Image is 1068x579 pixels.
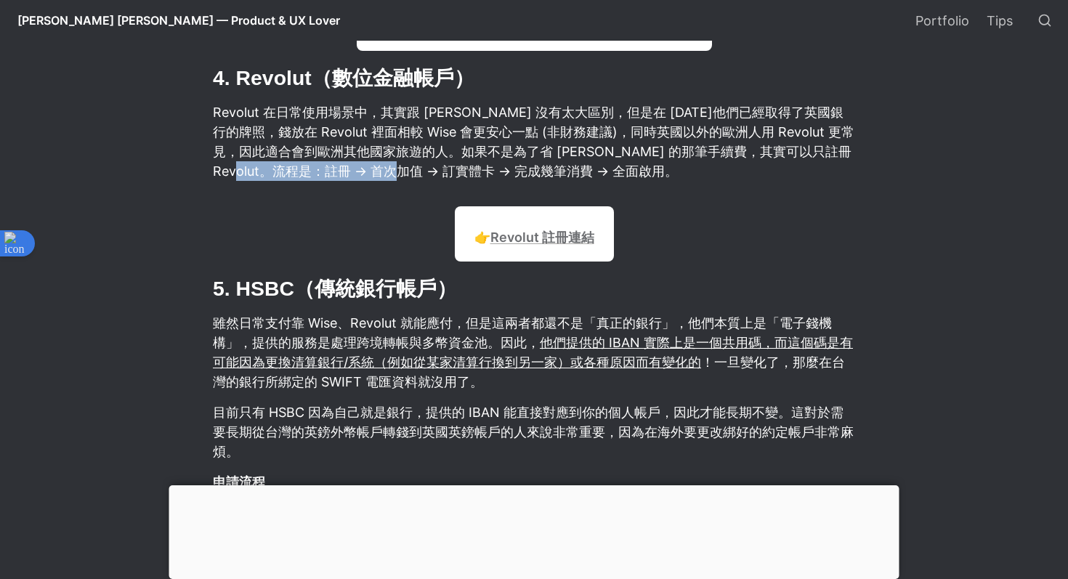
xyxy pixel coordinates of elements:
p: 👉 [473,225,596,249]
p: 雖然日常支付靠 Wise、Revolut 就能應付，但是這兩者都還不是「真正的銀行」，他們本質上是「電子錢機構」，提供的服務是處理跨境轉帳與多幣資金池。因此， ！一旦變化了，那麼在台灣的銀行所綁... [211,311,857,394]
strong: 申請流程 [213,474,265,490]
h2: 4. Revolut（數位金融帳戶） [211,62,857,94]
a: Revolut 註冊連結 [490,230,594,245]
p: Revolut 在日常使用場景中，其實跟 [PERSON_NAME] 沒有太大區別，但是在 [DATE]他們已經取得了英國銀行的牌照，錢放在 Revolut 裡面相較 Wise 會更安心一點 (... [211,100,857,183]
p: 目前只有 HSBC 因為自己就是銀行，提供的 IBAN 能直接對應到你的個人帳戶，因此才能長期不變。這對於需要長期從台灣的英鎊外幣帳戶轉錢到英國英鎊帳戶的人來說非常重要，因為在海外要更改綁好的約... [211,400,857,463]
span: [PERSON_NAME] [PERSON_NAME] — Product & UX Lover [17,13,340,28]
iframe: Advertisement [169,485,899,575]
h2: 5. HSBC（傳統銀行帳戶） [211,273,857,304]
